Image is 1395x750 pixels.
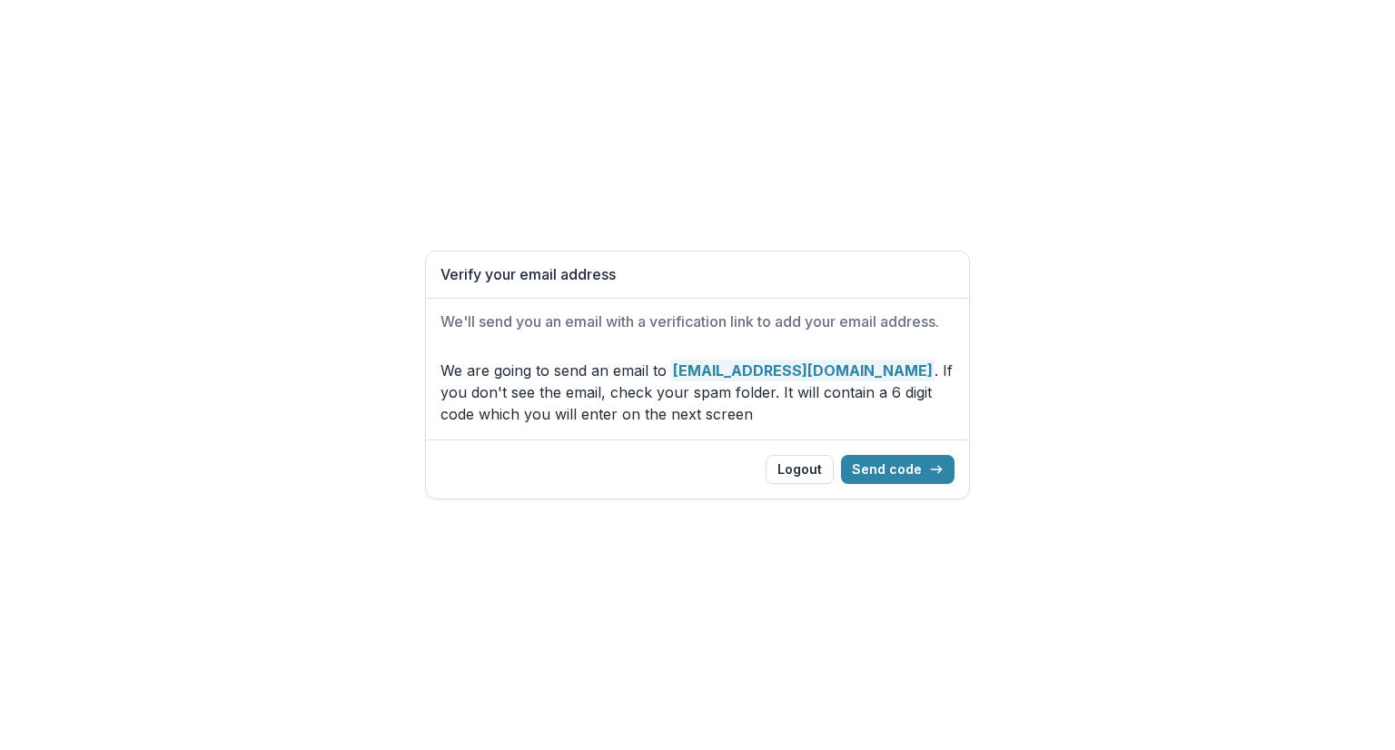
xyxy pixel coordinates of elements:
p: We are going to send an email to . If you don't see the email, check your spam folder. It will co... [440,360,955,425]
h1: Verify your email address [440,266,955,283]
button: Logout [766,455,834,484]
button: Send code [841,455,955,484]
h2: We'll send you an email with a verification link to add your email address. [440,313,955,331]
strong: [EMAIL_ADDRESS][DOMAIN_NAME] [671,360,935,381]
